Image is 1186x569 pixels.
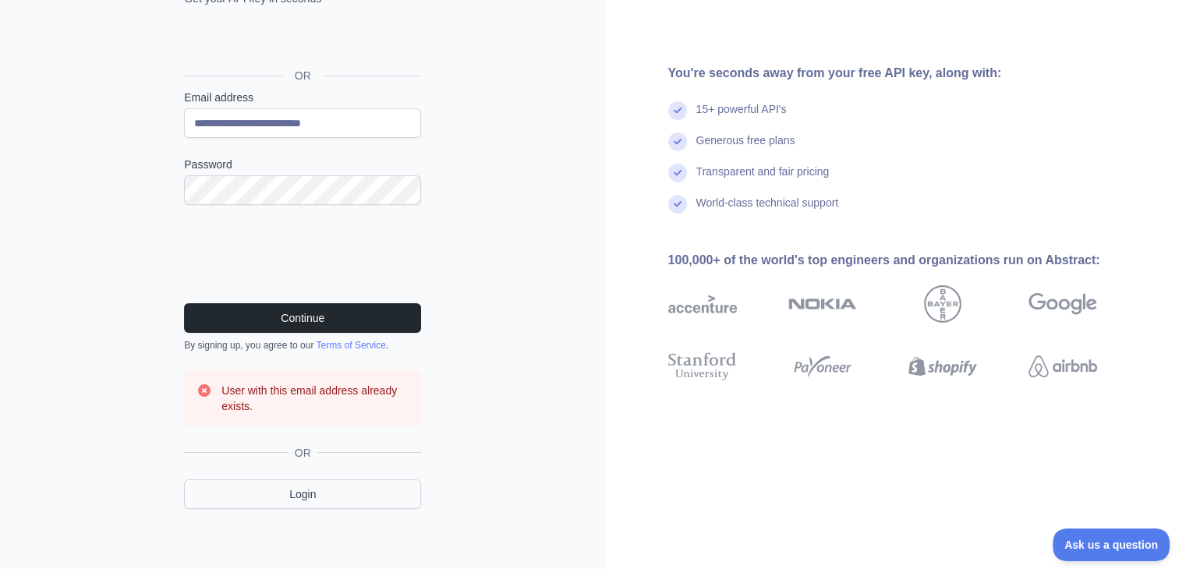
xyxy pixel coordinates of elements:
div: World-class technical support [696,195,839,226]
label: Email address [184,90,421,105]
h3: User with this email address already exists. [221,383,409,414]
iframe: reCAPTCHA [184,224,421,284]
iframe: Sign in with Google Button [176,23,426,58]
img: accenture [668,285,737,323]
img: shopify [908,349,977,383]
img: airbnb [1028,349,1097,383]
div: Transparent and fair pricing [696,164,830,195]
img: check mark [668,133,687,151]
img: google [1028,285,1097,323]
div: 100,000+ of the world's top engineers and organizations run on Abstract: [668,251,1147,270]
a: Login [184,479,421,509]
label: Password [184,157,421,172]
img: check mark [668,101,687,120]
img: nokia [788,285,857,323]
a: Terms of Service [316,340,385,351]
div: By signing up, you agree to our . [184,339,421,352]
img: bayer [924,285,961,323]
span: OR [289,445,317,461]
span: OR [282,68,324,83]
img: check mark [668,164,687,182]
iframe: Toggle Customer Support [1053,528,1170,561]
img: check mark [668,195,687,214]
div: Generous free plans [696,133,795,164]
div: You're seconds away from your free API key, along with: [668,64,1147,83]
button: Continue [184,303,421,333]
img: payoneer [788,349,857,383]
img: stanford university [668,349,737,383]
div: 15+ powerful API's [696,101,787,133]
